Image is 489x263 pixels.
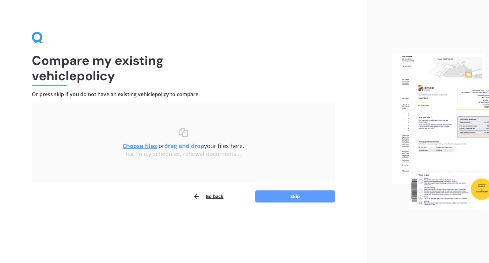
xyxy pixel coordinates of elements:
h4: Or press skip if you do not have an existing vehicle policy to compare. [32,91,335,98]
b: drag and drop [164,142,204,150]
button: Skip [255,190,335,203]
u: Choose files [123,142,157,150]
span: or your files here. [123,142,244,150]
button: Go back [193,190,223,203]
h1: Compare my existing vehicle policy [32,53,335,83]
img: files.webp [392,53,489,210]
div: e.g Policy schedules, renewal documents... [45,151,322,158]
